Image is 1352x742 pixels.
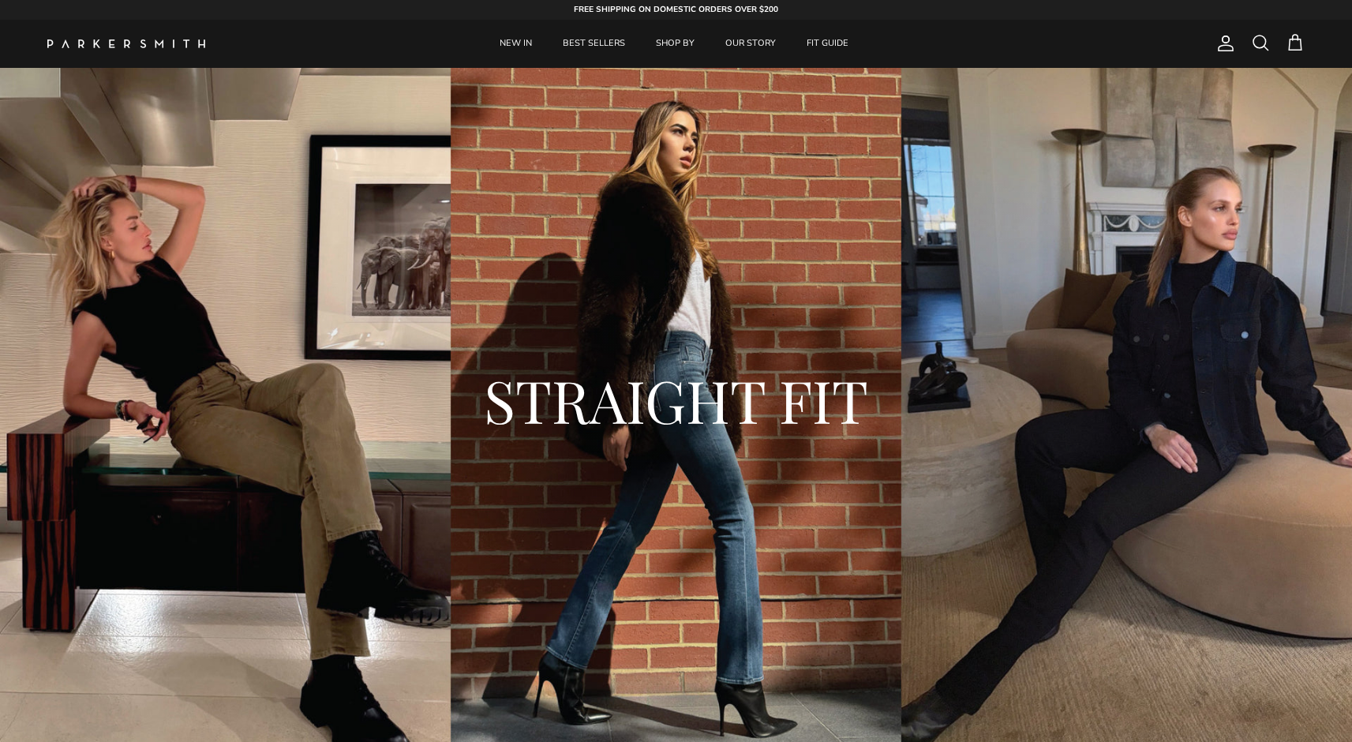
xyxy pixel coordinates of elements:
[235,20,1114,68] div: Primary
[485,20,546,68] a: NEW IN
[87,362,1265,438] h2: STRAIGHT FIT
[642,20,709,68] a: SHOP BY
[792,20,863,68] a: FIT GUIDE
[1210,34,1235,53] a: Account
[549,20,639,68] a: BEST SELLERS
[574,4,778,15] strong: FREE SHIPPING ON DOMESTIC ORDERS OVER $200
[711,20,790,68] a: OUR STORY
[47,39,205,48] img: Parker Smith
